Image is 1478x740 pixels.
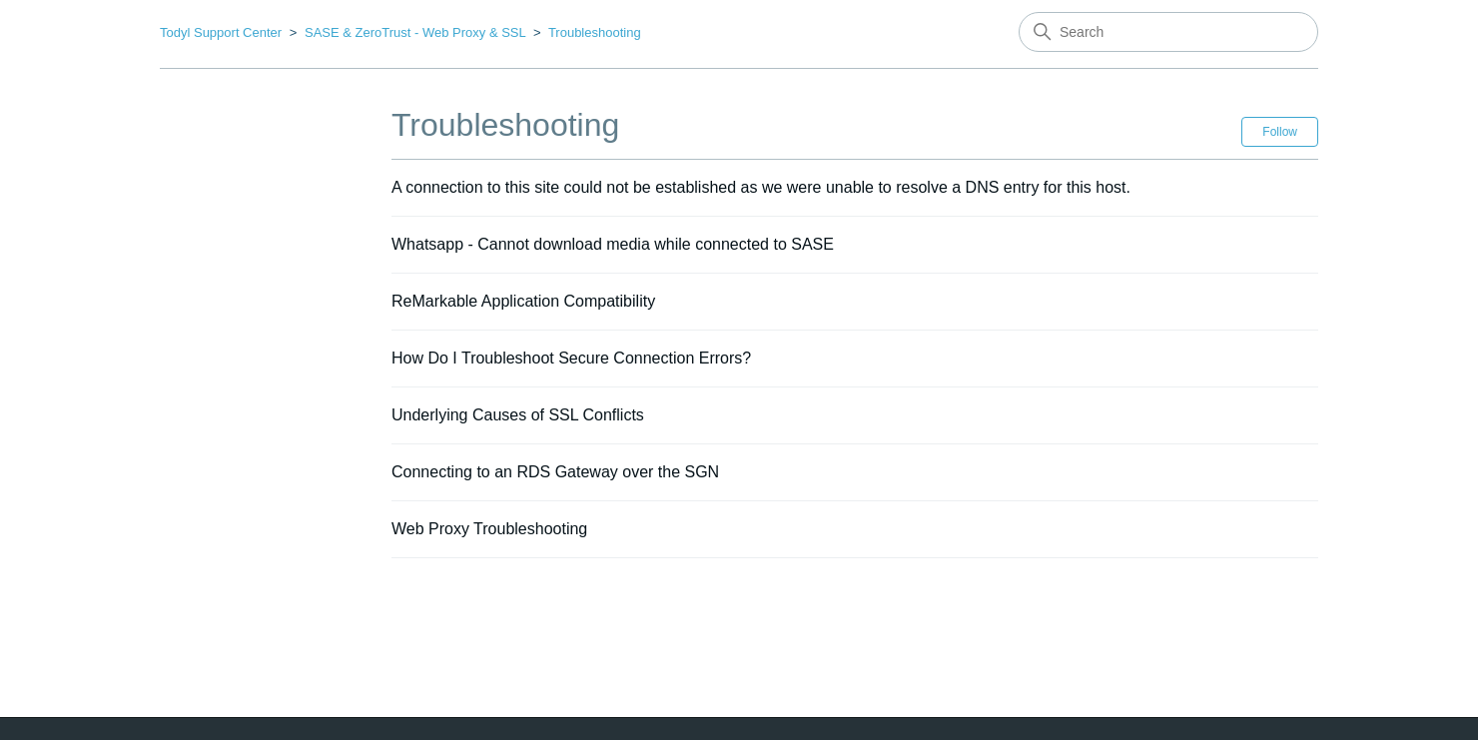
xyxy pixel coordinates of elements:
[305,25,525,40] a: SASE & ZeroTrust - Web Proxy & SSL
[1019,12,1318,52] input: Search
[160,25,282,40] a: Todyl Support Center
[529,25,641,40] li: Troubleshooting
[391,520,587,537] a: Web Proxy Troubleshooting
[160,25,286,40] li: Todyl Support Center
[391,101,1241,149] h1: Troubleshooting
[391,350,751,367] a: How Do I Troubleshoot Secure Connection Errors?
[1241,117,1318,147] button: Follow Section
[391,463,719,480] a: Connecting to an RDS Gateway over the SGN
[391,236,834,253] a: Whatsapp - Cannot download media while connected to SASE
[391,293,655,310] a: ReMarkable Application Compatibility
[548,25,641,40] a: Troubleshooting
[391,179,1130,196] a: A connection to this site could not be established as we were unable to resolve a DNS entry for t...
[286,25,529,40] li: SASE & ZeroTrust - Web Proxy & SSL
[391,406,644,423] a: Underlying Causes of SSL Conflicts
